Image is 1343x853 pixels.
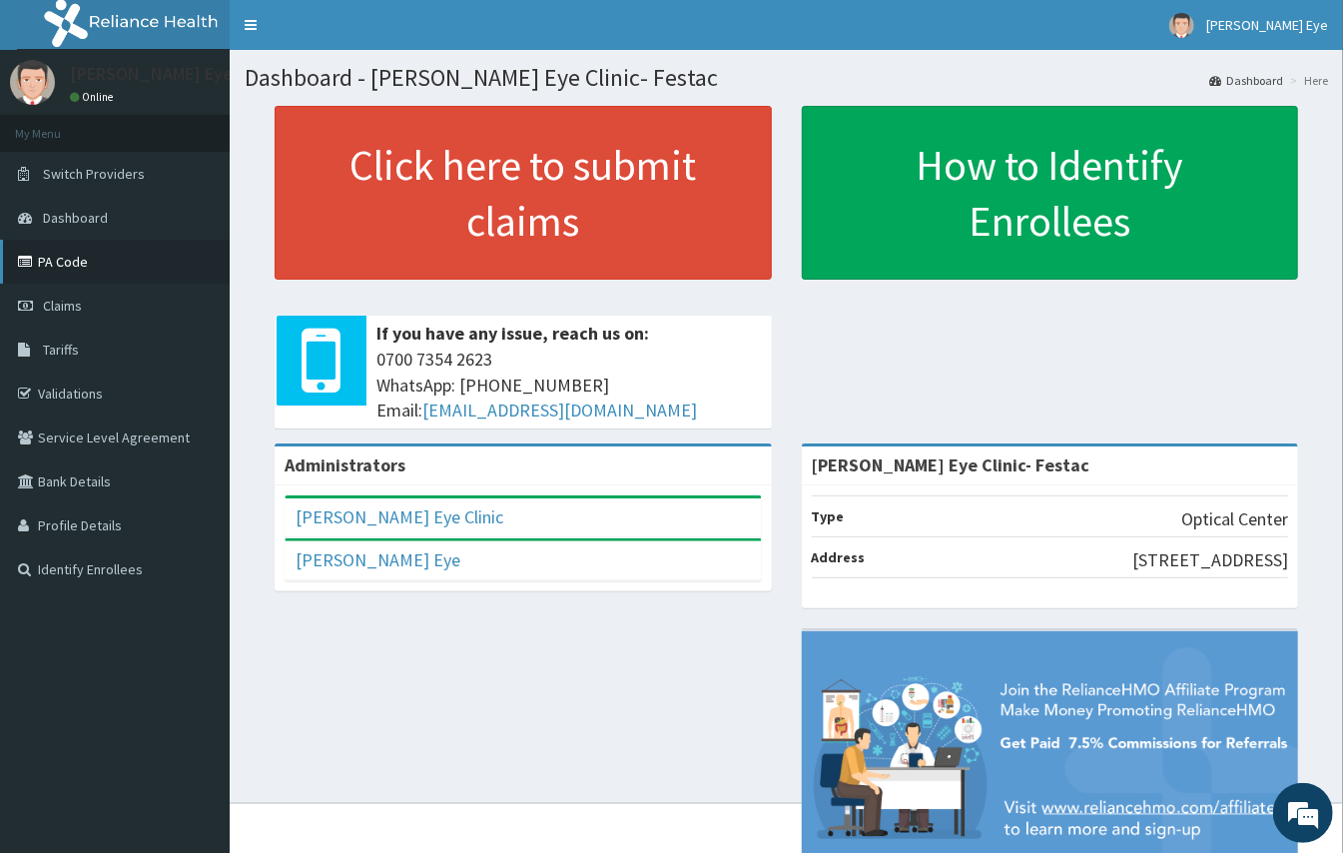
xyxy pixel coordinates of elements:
[296,505,503,528] a: [PERSON_NAME] Eye Clinic
[1181,506,1288,532] p: Optical Center
[376,322,649,345] b: If you have any issue, reach us on:
[812,548,866,566] b: Address
[1206,16,1328,34] span: [PERSON_NAME] Eye
[1285,72,1328,89] li: Here
[812,507,845,525] b: Type
[802,106,1299,280] a: How to Identify Enrollees
[422,399,697,422] a: [EMAIL_ADDRESS][DOMAIN_NAME]
[245,65,1328,91] h1: Dashboard - [PERSON_NAME] Eye Clinic- Festac
[43,341,79,359] span: Tariffs
[43,209,108,227] span: Dashboard
[1209,72,1283,89] a: Dashboard
[70,65,233,83] p: [PERSON_NAME] Eye
[275,106,772,280] a: Click here to submit claims
[43,165,145,183] span: Switch Providers
[10,60,55,105] img: User Image
[376,347,762,424] span: 0700 7354 2623 WhatsApp: [PHONE_NUMBER] Email:
[1132,547,1288,573] p: [STREET_ADDRESS]
[70,90,118,104] a: Online
[1169,13,1194,38] img: User Image
[43,297,82,315] span: Claims
[285,453,405,476] b: Administrators
[296,548,460,571] a: [PERSON_NAME] Eye
[812,453,1090,476] strong: [PERSON_NAME] Eye Clinic- Festac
